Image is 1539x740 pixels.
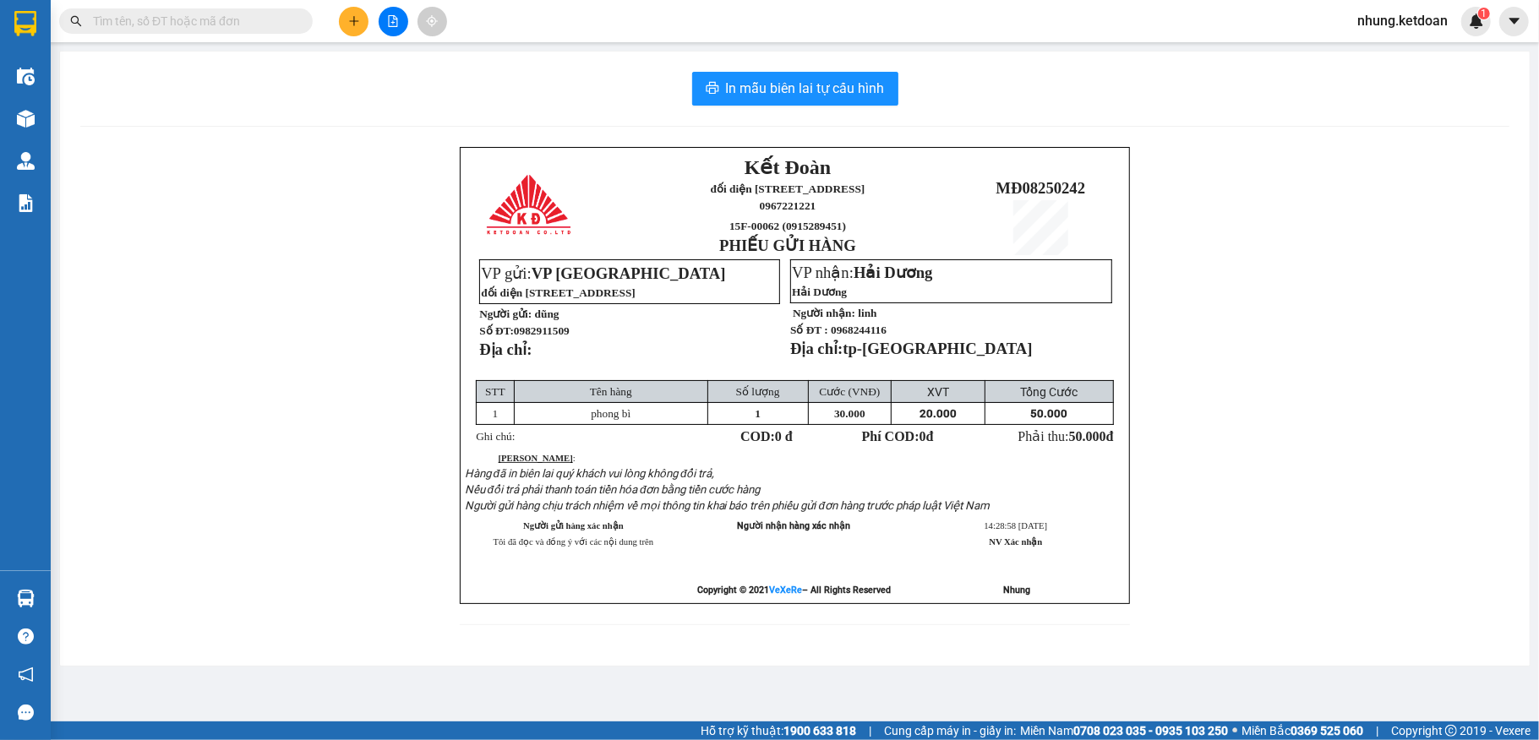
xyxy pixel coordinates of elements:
[188,110,330,128] span: VP nhận:
[989,537,1042,547] strong: NV Xác nhận
[250,110,330,128] span: Hải Dương
[465,467,715,480] span: Hàng đã in biên lai quý khách vui lòng không đổi trả,
[790,324,828,336] strong: Số ĐT :
[790,340,843,357] strong: Địa chỉ:
[793,307,855,319] strong: Người nhận:
[1445,725,1457,737] span: copyright
[481,264,725,282] span: VP gửi:
[1291,724,1363,737] strong: 0369 525 060
[984,521,1047,531] span: 14:28:58 [DATE]
[697,585,891,596] strong: Copyright © 2021 – All Rights Reserved
[499,454,576,463] span: :
[1073,724,1228,737] strong: 0708 023 035 - 0935 103 250
[17,590,35,607] img: warehouse-icon
[892,381,985,403] td: XVT
[692,72,898,106] button: printerIn mẫu biên lai tự cấu hình
[985,381,1114,403] td: Tổng Cước
[1499,7,1529,36] button: caret-down
[14,11,36,36] img: logo-vxr
[719,237,856,254] strong: PHIẾU GỬI HÀNG
[1232,727,1237,734] span: ⚪️
[17,68,35,85] img: warehouse-icon
[843,340,1032,357] span: tp-[GEOGRAPHIC_DATA]
[8,110,177,146] span: VP gửi:
[95,35,249,47] span: đối diện [STREET_ADDRESS]
[792,286,847,298] span: Hải Dương
[17,194,35,212] img: solution-icon
[783,724,856,737] strong: 1900 633 818
[711,182,865,195] span: đối diện [STREET_ADDRESS]
[820,385,881,398] span: Cước (VNĐ)
[532,264,726,282] span: VP [GEOGRAPHIC_DATA]
[348,15,360,27] span: plus
[1478,8,1490,19] sup: 1
[379,7,408,36] button: file-add
[417,7,447,36] button: aim
[920,429,926,443] span: 0
[869,721,871,740] span: |
[479,324,570,337] strong: Số ĐT:
[726,78,885,99] span: In mẫu biên lai tự cấu hình
[18,705,34,721] span: message
[128,9,215,31] span: Kết Đoàn
[920,407,957,420] span: 20.000
[858,307,876,319] span: linh
[93,12,292,30] input: Tìm tên, số ĐT hoặc mã đơn
[1481,8,1487,19] span: 1
[591,407,630,420] span: phong bì
[736,385,780,398] span: Số lượng
[103,83,240,101] strong: PHIẾU GỬI HÀNG
[479,307,532,320] strong: Người gửi:
[760,199,816,212] span: 0967221221
[465,499,990,512] span: Người gửi hàng chịu trách nhiệm về mọi thông tin khai báo trên phiếu gửi đơn hàng trước pháp luật...
[479,340,532,358] strong: Địa chỉ:
[745,156,831,178] span: Kết Đoàn
[144,51,200,63] span: 0967221221
[487,175,574,236] img: logo
[1003,585,1030,596] strong: Nhung
[729,220,846,232] span: 15F-00062 (0915289451)
[485,385,505,398] span: STT
[775,429,793,443] span: 0 đ
[476,430,515,443] span: Ghi chú:
[701,721,856,740] span: Hỗ trợ kỹ thuật:
[1106,429,1114,443] span: đ
[1507,14,1522,29] span: caret-down
[481,286,636,299] span: đối diện [STREET_ADDRESS]
[1469,14,1484,29] img: icon-new-feature
[755,407,761,420] span: 1
[1376,721,1378,740] span: |
[854,264,933,281] span: Hải Dương
[740,429,793,443] strong: COD:
[996,179,1086,197] span: MĐ08250242
[514,324,570,337] span: 0982911509
[884,721,1016,740] span: Cung cấp máy in - giấy in:
[831,324,887,336] span: 0968244116
[70,15,82,27] span: search
[523,521,624,531] strong: Người gửi hàng xác nhận
[465,483,761,496] span: Nếu đổi trả phải thanh toán tiền hóa đơn bằng tiền cước hàng
[1344,10,1461,31] span: nhung.ketdoan
[834,407,865,420] span: 30.000
[426,15,438,27] span: aim
[862,429,934,443] strong: Phí COD: đ
[17,110,35,128] img: warehouse-icon
[706,81,719,97] span: printer
[535,307,559,320] span: dũng
[1069,429,1106,443] span: 50.000
[1020,721,1228,740] span: Miền Nam
[339,7,368,36] button: plus
[1018,429,1114,443] span: Phải thu:
[18,667,34,683] span: notification
[387,15,399,27] span: file-add
[499,454,573,463] strong: [PERSON_NAME]
[113,67,230,79] span: 15F-00062 (0915289451)
[1030,407,1067,420] span: 50.000
[737,520,850,531] span: Người nhận hàng xác nhận
[9,24,79,85] img: logo
[792,264,933,281] span: VP nhận:
[493,407,499,420] span: 1
[17,152,35,170] img: warehouse-icon
[494,537,654,547] span: Tôi đã đọc và đồng ý với các nội dung trên
[590,385,632,398] span: Tên hàng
